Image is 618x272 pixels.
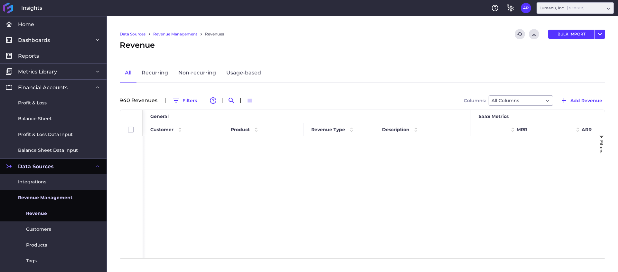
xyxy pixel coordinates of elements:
div: Dropdown select [537,2,614,14]
span: Description [382,127,409,132]
a: Revenue Management [153,31,197,37]
a: Usage-based [221,64,266,83]
span: Filters [599,140,604,153]
button: Search by [226,95,237,106]
span: All Columns [492,97,519,104]
span: SaaS Metrics [479,113,509,119]
span: ARR [582,127,592,132]
div: 940 Revenue s [120,98,161,103]
a: Non-recurring [173,64,221,83]
button: BULK IMPORT [548,30,595,39]
span: Dashboards [18,37,50,44]
span: Reports [18,53,39,59]
a: Recurring [136,64,173,83]
span: Revenue [120,39,155,51]
div: Dropdown select [489,95,553,106]
span: Customer [150,127,173,132]
ins: Member [567,6,584,10]
span: Integrations [18,179,46,185]
button: Download [529,29,539,39]
span: Financial Accounts [18,84,68,91]
button: User Menu [595,30,605,39]
span: Product [231,127,250,132]
span: Customers [26,226,51,233]
span: Columns: [464,98,486,103]
a: Data Sources [120,31,145,37]
span: Add Revenue [570,97,602,104]
span: Profit & Loss Data Input [18,131,73,138]
span: Profit & Loss [18,100,47,106]
a: All [120,64,136,83]
button: User Menu [521,3,531,13]
div: Lumanu, Inc. [539,5,584,11]
button: Filters [169,95,200,106]
span: Home [18,21,34,28]
span: Data Sources [18,163,54,170]
a: Revenues [205,31,224,37]
span: Revenue [26,210,47,217]
span: Balance Sheet Data Input [18,147,78,154]
button: Help [490,3,500,13]
button: General Settings [505,3,516,13]
span: Revenue Management [18,194,72,201]
button: Refresh [515,29,525,39]
span: Revenue Type [311,127,345,132]
span: General [150,113,169,119]
span: MRR [517,127,527,132]
span: Balance Sheet [18,115,52,122]
span: Metrics Library [18,68,57,75]
button: Add Revenue [557,95,605,106]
